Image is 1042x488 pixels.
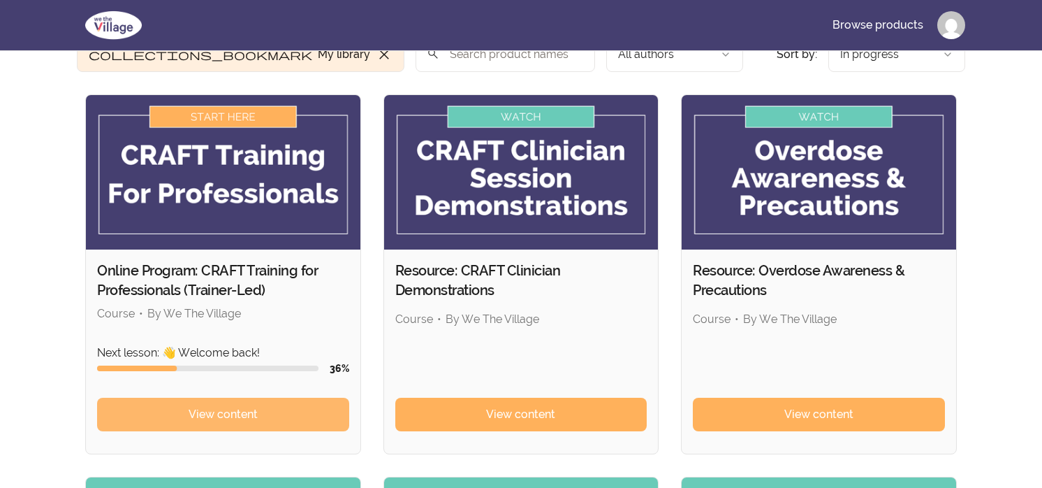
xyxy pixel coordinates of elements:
[77,37,404,72] button: Filter by My library
[693,261,945,300] h2: Resource: Overdose Awareness & Precautions
[395,261,647,300] h2: Resource: CRAFT Clinician Demonstrations
[89,46,312,63] span: collections_bookmark
[330,363,349,374] span: 36 %
[77,8,150,42] img: We The Village logo
[97,398,349,431] a: View content
[376,46,392,63] span: close
[821,8,934,42] a: Browse products
[784,406,853,423] span: View content
[147,307,241,320] span: By We The Village
[821,8,965,42] nav: Main
[735,313,739,326] span: •
[97,307,135,320] span: Course
[139,307,143,320] span: •
[427,44,439,64] span: search
[682,95,956,250] img: Product image for Resource: Overdose Awareness & Precautions
[395,313,433,326] span: Course
[86,95,360,250] img: Product image for Online Program: CRAFT Training for Professionals (Trainer-Led)
[606,37,743,72] button: Filter by author
[97,261,349,300] h2: Online Program: CRAFT Training for Professionals (Trainer-Led)
[416,37,595,72] input: Search product names
[486,406,555,423] span: View content
[693,398,945,431] a: View content
[693,313,731,326] span: Course
[828,37,965,72] button: Product sort options
[97,345,349,361] p: Next lesson: 👋 Welcome back!
[384,95,659,250] img: Product image for Resource: CRAFT Clinician Demonstrations
[446,313,539,326] span: By We The Village
[437,313,441,326] span: •
[97,366,318,371] div: Course progress
[777,48,817,61] span: Sort by:
[189,406,258,423] span: View content
[395,398,647,431] a: View content
[937,11,965,39] img: Profile image for Valerie J
[743,313,837,326] span: By We The Village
